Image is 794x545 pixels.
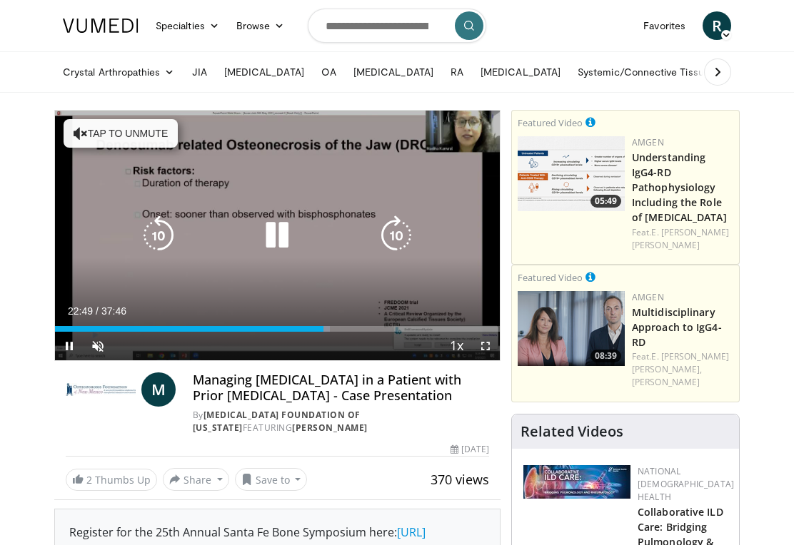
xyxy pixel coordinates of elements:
button: Unmute [84,332,112,360]
img: 3e5b4ad1-6d9b-4d8f-ba8e-7f7d389ba880.png.150x105_q85_crop-smart_upscale.png [518,136,625,211]
span: 370 views [431,471,489,488]
div: Progress Bar [55,326,500,332]
small: Featured Video [518,271,583,284]
div: Feat. [632,350,733,389]
span: 08:39 [591,350,621,362]
a: M [141,372,176,407]
button: Save to [235,468,308,491]
img: 7e341e47-e122-4d5e-9c74-d0a8aaff5d49.jpg.150x105_q85_autocrop_double_scale_upscale_version-0.2.jpg [523,465,630,499]
a: [MEDICAL_DATA] Foundation of [US_STATE] [193,409,361,434]
div: Feat. [632,226,733,252]
a: Favorites [635,11,694,40]
h4: Related Videos [521,423,623,440]
a: 05:49 [518,136,625,211]
a: Specialties [147,11,228,40]
a: [MEDICAL_DATA] [345,58,442,86]
div: By FEATURING [193,409,489,434]
a: Systemic/Connective Tissue Disease [569,58,771,86]
span: 2 [86,473,92,487]
small: Featured Video [518,116,583,129]
button: Fullscreen [471,332,500,360]
a: E. [PERSON_NAME] [PERSON_NAME] [632,226,729,251]
a: R [703,11,731,40]
a: Understanding IgG4-RD Pathophysiology Including the Role of [MEDICAL_DATA] [632,151,727,224]
a: JIA [184,58,216,86]
a: Amgen [632,291,664,303]
button: Share [163,468,229,491]
span: 37:46 [101,305,126,317]
a: Browse [228,11,293,40]
a: 08:39 [518,291,625,366]
button: Pause [55,332,84,360]
img: VuMedi Logo [63,19,139,33]
a: E. [PERSON_NAME] [PERSON_NAME], [632,350,729,375]
a: National [DEMOGRAPHIC_DATA] Health [638,465,734,503]
a: [MEDICAL_DATA] [472,58,569,86]
a: [MEDICAL_DATA] [216,58,313,86]
span: 05:49 [591,195,621,208]
a: 2 Thumbs Up [66,469,157,491]
input: Search topics, interventions [308,9,486,43]
h4: Managing [MEDICAL_DATA] in a Patient with Prior [MEDICAL_DATA] - Case Presentation [193,372,489,403]
a: Multidisciplinary Approach to IgG4-RD [632,305,722,349]
img: Osteoporosis Foundation of New Mexico [66,372,136,407]
a: OA [313,58,345,86]
video-js: Video Player [55,111,500,360]
a: RA [442,58,472,86]
a: [PERSON_NAME] [632,376,700,388]
span: 22:49 [68,305,93,317]
img: 04ce378e-5681-464e-a54a-15375da35326.png.150x105_q85_crop-smart_upscale.png [518,291,625,366]
a: Crystal Arthropathies [54,58,184,86]
a: Amgen [632,136,664,148]
button: Tap to unmute [64,119,178,148]
a: [PERSON_NAME] [292,422,368,434]
button: Playback Rate [443,332,471,360]
span: / [96,305,99,317]
div: [DATE] [451,443,489,456]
